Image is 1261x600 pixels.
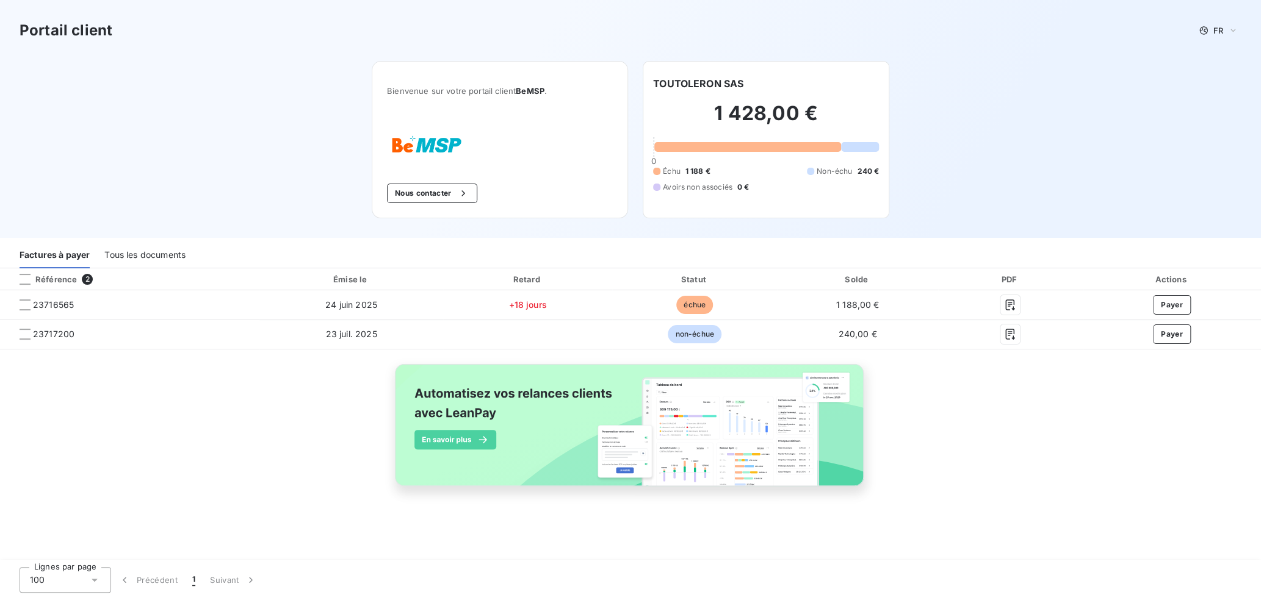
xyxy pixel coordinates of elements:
[615,273,775,285] div: Statut
[779,273,935,285] div: Solde
[192,574,195,586] span: 1
[203,567,264,593] button: Suivant
[446,273,610,285] div: Retard
[33,328,74,340] span: 23717200
[651,156,656,166] span: 0
[185,567,203,593] button: 1
[1153,295,1191,315] button: Payer
[857,166,879,177] span: 240 €
[653,101,879,138] h2: 1 428,00 €
[20,20,112,41] h3: Portail client
[1153,324,1191,344] button: Payer
[387,184,477,203] button: Nous contacter
[20,243,90,268] div: Factures à payer
[10,274,77,285] div: Référence
[663,166,681,177] span: Échu
[33,299,74,311] span: 23716565
[817,166,852,177] span: Non-échu
[508,299,546,310] span: +18 jours
[653,76,743,91] h6: TOUTOLERON SAS
[104,243,186,268] div: Tous les documents
[836,299,880,310] span: 1 188,00 €
[668,325,721,343] span: non-échue
[838,329,876,339] span: 240,00 €
[663,182,732,193] span: Avoirs non associés
[676,296,713,314] span: échue
[516,86,544,96] span: BeMSP
[111,567,185,593] button: Précédent
[30,574,45,586] span: 100
[387,125,465,164] img: Company logo
[326,329,377,339] span: 23 juil. 2025
[387,86,613,96] span: Bienvenue sur votre portail client .
[384,357,877,507] img: banner
[325,299,377,310] span: 24 juin 2025
[1213,26,1223,35] span: FR
[82,274,93,285] span: 2
[685,166,710,177] span: 1 188 €
[737,182,749,193] span: 0 €
[262,273,441,285] div: Émise le
[941,273,1080,285] div: PDF
[1085,273,1259,285] div: Actions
